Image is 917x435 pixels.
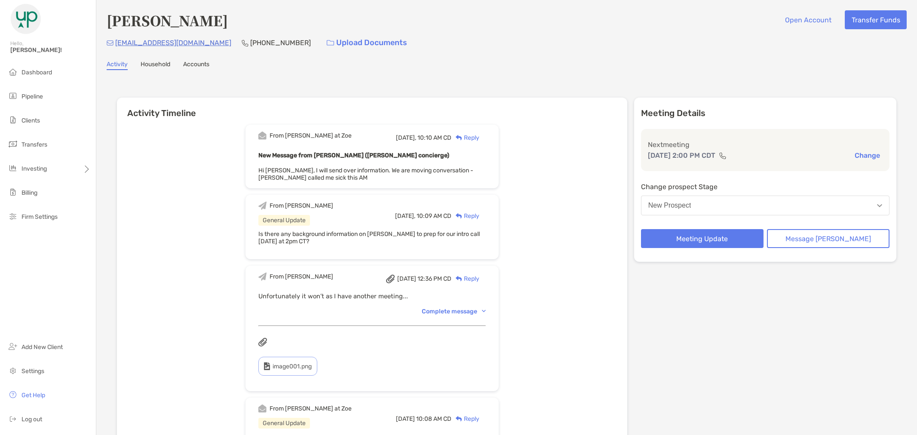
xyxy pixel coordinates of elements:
img: Chevron icon [482,310,486,312]
span: Pipeline [21,93,43,100]
img: Event icon [258,132,267,140]
div: Complete message [422,308,486,315]
div: From [PERSON_NAME] [270,273,333,280]
div: General Update [258,418,310,429]
p: [PHONE_NUMBER] [250,37,311,48]
span: 10:08 AM CD [416,415,451,423]
span: 10:09 AM CD [417,212,451,220]
button: Open Account [778,10,838,29]
span: [DATE], [395,212,415,220]
span: Unfortunately it won’t as I have another meeting... [258,292,408,300]
span: Settings [21,368,44,375]
span: image001.png [273,363,312,370]
img: Event icon [258,202,267,210]
img: Zoe Logo [10,3,41,34]
img: attachment [386,275,395,283]
img: get-help icon [8,389,18,400]
p: Meeting Details [641,108,889,119]
img: logout icon [8,414,18,424]
span: Investing [21,165,47,172]
img: firm-settings icon [8,211,18,221]
img: attachments [258,338,267,346]
img: billing icon [8,187,18,197]
span: 12:36 PM CD [417,275,451,282]
p: [EMAIL_ADDRESS][DOMAIN_NAME] [115,37,231,48]
span: Clients [21,117,40,124]
img: Email Icon [107,40,113,46]
div: New Prospect [648,202,691,209]
button: Meeting Update [641,229,764,248]
img: button icon [327,40,334,46]
a: Activity [107,61,128,70]
h6: Activity Timeline [117,98,627,118]
div: From [PERSON_NAME] at Zoe [270,132,352,139]
span: Log out [21,416,42,423]
div: Reply [451,414,479,423]
img: transfers icon [8,139,18,149]
span: [DATE] [397,275,416,282]
span: Is there any background information on [PERSON_NAME] to prep for our intro call [DATE] at 2pm CT? [258,230,480,245]
span: Dashboard [21,69,52,76]
h4: [PERSON_NAME] [107,10,228,30]
img: pipeline icon [8,91,18,101]
span: [DATE], [396,134,416,141]
span: Billing [21,189,37,196]
p: Next meeting [648,139,883,150]
img: Phone Icon [242,40,248,46]
img: dashboard icon [8,67,18,77]
img: clients icon [8,115,18,125]
img: type [264,362,270,370]
img: Reply icon [456,213,462,219]
a: Accounts [183,61,209,70]
img: settings icon [8,365,18,376]
span: 10:10 AM CD [417,134,451,141]
span: [DATE] [396,415,415,423]
b: New Message from [PERSON_NAME] ([PERSON_NAME] concierge) [258,152,449,159]
button: Change [852,151,883,160]
p: [DATE] 2:00 PM CDT [648,150,715,161]
button: Message [PERSON_NAME] [767,229,889,248]
img: Open dropdown arrow [877,204,882,207]
span: Firm Settings [21,213,58,221]
a: Household [141,61,170,70]
span: Get Help [21,392,45,399]
div: Reply [451,133,479,142]
div: Reply [451,274,479,283]
span: [PERSON_NAME]! [10,46,91,54]
p: Change prospect Stage [641,181,889,192]
div: From [PERSON_NAME] [270,202,333,209]
span: Hi [PERSON_NAME], I will send over information. We are moving conversation - [PERSON_NAME] called... [258,167,473,181]
img: Event icon [258,273,267,281]
div: Reply [451,211,479,221]
img: Event icon [258,404,267,413]
button: Transfer Funds [845,10,907,29]
img: investing icon [8,163,18,173]
img: Reply icon [456,135,462,141]
img: communication type [719,152,727,159]
img: add_new_client icon [8,341,18,352]
div: From [PERSON_NAME] at Zoe [270,405,352,412]
span: Transfers [21,141,47,148]
button: New Prospect [641,196,889,215]
a: Upload Documents [321,34,413,52]
img: Reply icon [456,276,462,282]
div: General Update [258,215,310,226]
img: Reply icon [456,416,462,422]
span: Add New Client [21,343,63,351]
